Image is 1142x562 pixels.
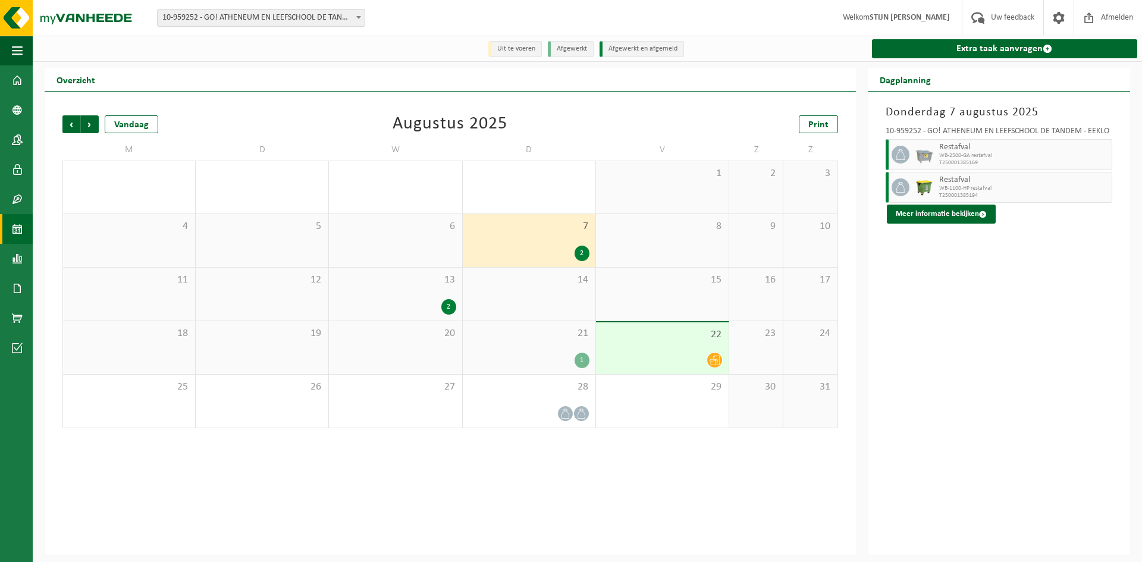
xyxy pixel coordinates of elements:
span: WB-1100-HP restafval [939,185,1109,192]
span: 2 [735,167,777,180]
span: 1 [602,167,723,180]
div: 2 [575,246,589,261]
h3: Donderdag 7 augustus 2025 [886,103,1112,121]
span: 13 [335,274,456,287]
span: 5 [202,220,322,233]
span: 3 [789,167,831,180]
span: T250001385169 [939,159,1109,167]
li: Afgewerkt [548,41,594,57]
span: 18 [69,327,189,340]
span: T250001385194 [939,192,1109,199]
span: 16 [735,274,777,287]
td: D [196,139,329,161]
td: Z [783,139,837,161]
span: Print [808,120,829,130]
h2: Overzicht [45,68,107,91]
strong: STIJN [PERSON_NAME] [870,13,950,22]
td: W [329,139,462,161]
div: 1 [575,353,589,368]
span: 21 [469,327,589,340]
span: 12 [202,274,322,287]
span: 6 [335,220,456,233]
span: 14 [469,274,589,287]
span: 23 [735,327,777,340]
span: 26 [202,381,322,394]
div: 2 [441,299,456,315]
span: 19 [202,327,322,340]
span: 10-959252 - GO! ATHENEUM EN LEEFSCHOOL DE TANDEM - EEKLO [157,9,365,27]
span: 10 [789,220,831,233]
span: 25 [69,381,189,394]
span: Volgende [81,115,99,133]
span: 4 [69,220,189,233]
li: Uit te voeren [488,41,542,57]
div: Augustus 2025 [393,115,507,133]
span: Vorige [62,115,80,133]
td: V [596,139,729,161]
span: 10-959252 - GO! ATHENEUM EN LEEFSCHOOL DE TANDEM - EEKLO [158,10,365,26]
span: 24 [789,327,831,340]
td: D [463,139,596,161]
a: Print [799,115,838,133]
h2: Dagplanning [868,68,943,91]
span: 9 [735,220,777,233]
img: WB-1100-HPE-GN-51 [915,178,933,196]
td: Z [729,139,783,161]
div: 10-959252 - GO! ATHENEUM EN LEEFSCHOOL DE TANDEM - EEKLO [886,127,1112,139]
span: Restafval [939,143,1109,152]
span: 22 [602,328,723,341]
li: Afgewerkt en afgemeld [600,41,684,57]
span: 28 [469,381,589,394]
span: Restafval [939,175,1109,185]
span: 27 [335,381,456,394]
span: WB-2500-GA restafval [939,152,1109,159]
span: 17 [789,274,831,287]
div: Vandaag [105,115,158,133]
span: 20 [335,327,456,340]
span: 30 [735,381,777,394]
span: 8 [602,220,723,233]
span: 11 [69,274,189,287]
span: 7 [469,220,589,233]
span: 29 [602,381,723,394]
a: Extra taak aanvragen [872,39,1137,58]
span: 31 [789,381,831,394]
span: 15 [602,274,723,287]
td: M [62,139,196,161]
button: Meer informatie bekijken [887,205,996,224]
img: WB-2500-GAL-GY-04 [915,146,933,164]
